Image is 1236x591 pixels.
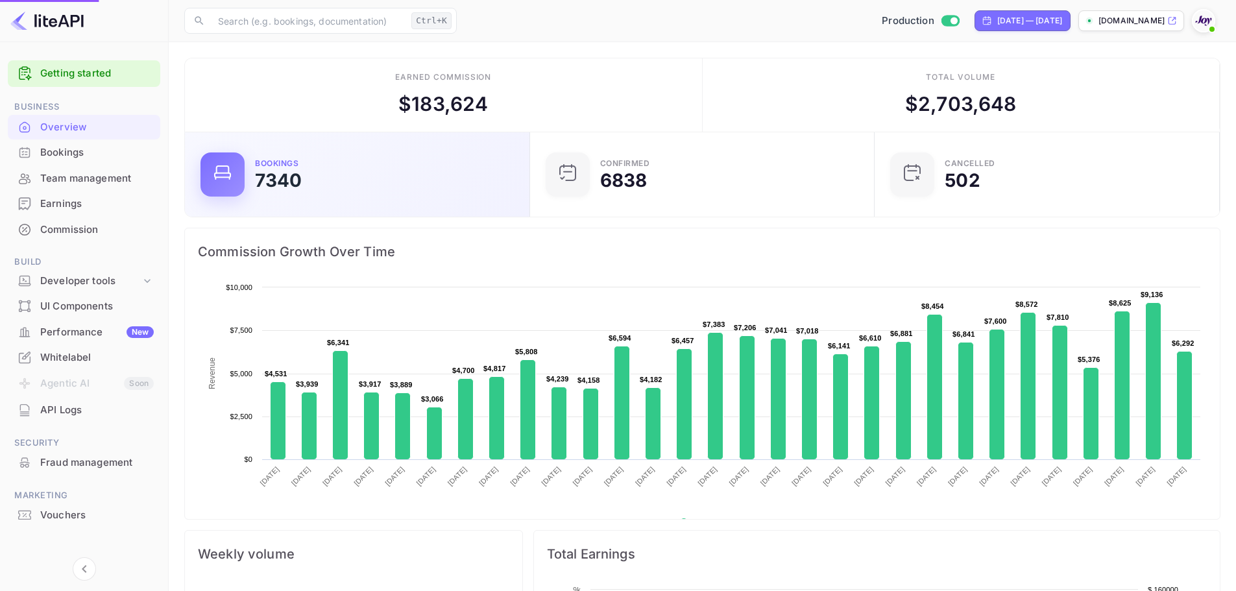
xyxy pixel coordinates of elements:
img: LiteAPI logo [10,10,84,31]
div: $ 183,624 [398,90,488,119]
div: Switch to Sandbox mode [877,14,964,29]
div: API Logs [40,403,154,418]
text: $0 [244,455,252,463]
text: [DATE] [853,465,875,487]
text: $5,000 [230,370,252,378]
text: $8,572 [1015,300,1038,308]
text: [DATE] [321,465,343,487]
text: [DATE] [1040,465,1062,487]
text: [DATE] [446,465,468,487]
span: Business [8,100,160,114]
text: [DATE] [1134,465,1156,487]
text: $7,018 [796,327,819,335]
text: [DATE] [258,465,280,487]
div: Fraud management [8,450,160,476]
text: $4,817 [483,365,506,372]
text: [DATE] [1009,465,1031,487]
div: Commission [40,223,154,237]
a: Overview [8,115,160,139]
div: New [127,326,154,338]
div: $ 2,703,648 [905,90,1017,119]
text: $4,239 [546,375,569,383]
text: [DATE] [884,465,906,487]
text: $3,066 [421,395,444,403]
a: Earnings [8,191,160,215]
div: Overview [8,115,160,140]
text: [DATE] [352,465,374,487]
text: [DATE] [603,465,625,487]
text: [DATE] [665,465,687,487]
div: Click to change the date range period [975,10,1071,31]
div: Developer tools [40,274,141,289]
text: [DATE] [978,465,1000,487]
div: 6838 [600,171,648,189]
a: PerformanceNew [8,320,160,344]
div: API Logs [8,398,160,423]
text: $2,500 [230,413,252,420]
text: $7,041 [765,326,788,334]
text: [DATE] [540,465,562,487]
span: Security [8,436,160,450]
text: [DATE] [727,465,749,487]
span: Marketing [8,488,160,503]
div: Bookings [8,140,160,165]
text: $4,700 [452,367,475,374]
div: Earnings [8,191,160,217]
text: $6,457 [672,337,694,344]
text: Revenue [208,357,217,389]
text: [DATE] [947,465,969,487]
text: [DATE] [790,465,812,487]
text: [DATE] [290,465,312,487]
text: [DATE] [821,465,843,487]
div: Bookings [255,160,298,167]
div: Commission [8,217,160,243]
text: $10,000 [226,283,252,291]
text: [DATE] [1072,465,1094,487]
a: Commission [8,217,160,241]
text: Revenue [692,518,725,527]
p: [DOMAIN_NAME] [1098,15,1165,27]
text: [DATE] [509,465,531,487]
text: [DATE] [696,465,718,487]
div: Fraud management [40,455,154,470]
span: Total Earnings [547,544,1207,564]
text: $6,881 [890,330,913,337]
div: Team management [8,166,160,191]
div: Whitelabel [8,345,160,370]
span: Commission Growth Over Time [198,241,1207,262]
span: Build [8,255,160,269]
a: Vouchers [8,503,160,527]
a: API Logs [8,398,160,422]
text: [DATE] [1103,465,1125,487]
button: Collapse navigation [73,557,96,581]
text: $4,182 [640,376,662,383]
text: $6,341 [327,339,350,346]
text: $7,500 [230,326,252,334]
text: $9,136 [1141,291,1163,298]
div: Developer tools [8,270,160,293]
a: Team management [8,166,160,190]
text: [DATE] [1165,465,1187,487]
text: $7,600 [984,317,1007,325]
text: [DATE] [383,465,406,487]
a: Fraud management [8,450,160,474]
div: Earned commission [395,71,491,83]
text: [DATE] [634,465,656,487]
div: Team management [40,171,154,186]
a: Getting started [40,66,154,81]
div: Earnings [40,197,154,211]
div: Getting started [8,60,160,87]
text: [DATE] [915,465,938,487]
text: [DATE] [415,465,437,487]
div: Ctrl+K [411,12,452,29]
div: UI Components [40,299,154,314]
text: $3,889 [390,381,413,389]
text: $4,531 [265,370,287,378]
div: Overview [40,120,154,135]
img: With Joy [1193,10,1214,31]
a: Bookings [8,140,160,164]
text: $5,376 [1078,356,1100,363]
div: CANCELLED [945,160,995,167]
div: 502 [945,171,980,189]
text: $7,383 [703,320,725,328]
